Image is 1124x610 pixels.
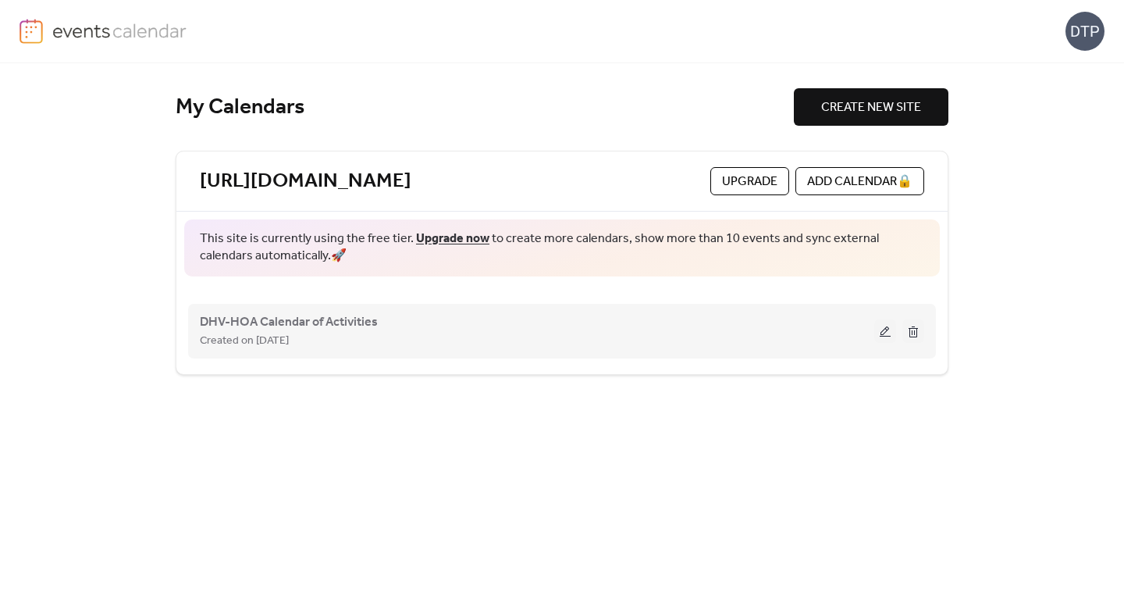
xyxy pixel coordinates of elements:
span: DHV-HOA Calendar of Activities [200,313,378,332]
button: Upgrade [710,167,789,195]
span: Created on [DATE] [200,332,289,351]
div: My Calendars [176,94,794,121]
img: logo-type [52,19,187,42]
span: This site is currently using the free tier. to create more calendars, show more than 10 events an... [200,230,924,266]
a: [URL][DOMAIN_NAME] [200,169,411,194]
img: logo [20,19,43,44]
span: Upgrade [722,173,777,191]
div: DTP [1065,12,1104,51]
button: CREATE NEW SITE [794,88,948,126]
a: Upgrade now [416,227,489,251]
span: CREATE NEW SITE [821,98,921,117]
a: DHV-HOA Calendar of Activities [200,318,378,326]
